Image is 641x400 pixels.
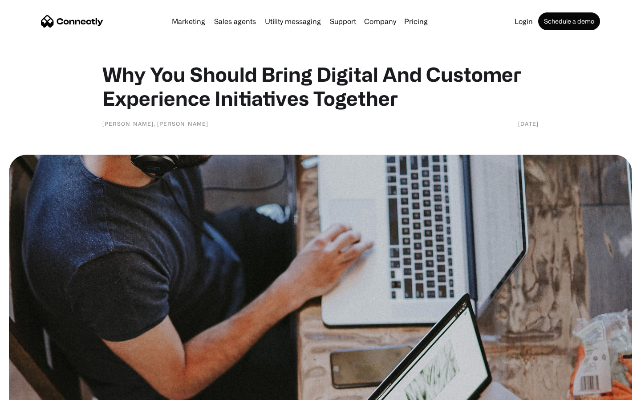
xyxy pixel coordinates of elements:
[211,18,260,25] a: Sales agents
[511,18,536,25] a: Login
[102,119,208,128] div: [PERSON_NAME], [PERSON_NAME]
[41,15,103,28] a: home
[401,18,431,25] a: Pricing
[9,384,53,397] aside: Language selected: English
[168,18,209,25] a: Marketing
[18,384,53,397] ul: Language list
[518,119,539,128] div: [DATE]
[538,12,600,30] a: Schedule a demo
[361,15,399,28] div: Company
[364,15,396,28] div: Company
[102,62,539,110] h1: Why You Should Bring Digital And Customer Experience Initiatives Together
[261,18,325,25] a: Utility messaging
[326,18,360,25] a: Support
